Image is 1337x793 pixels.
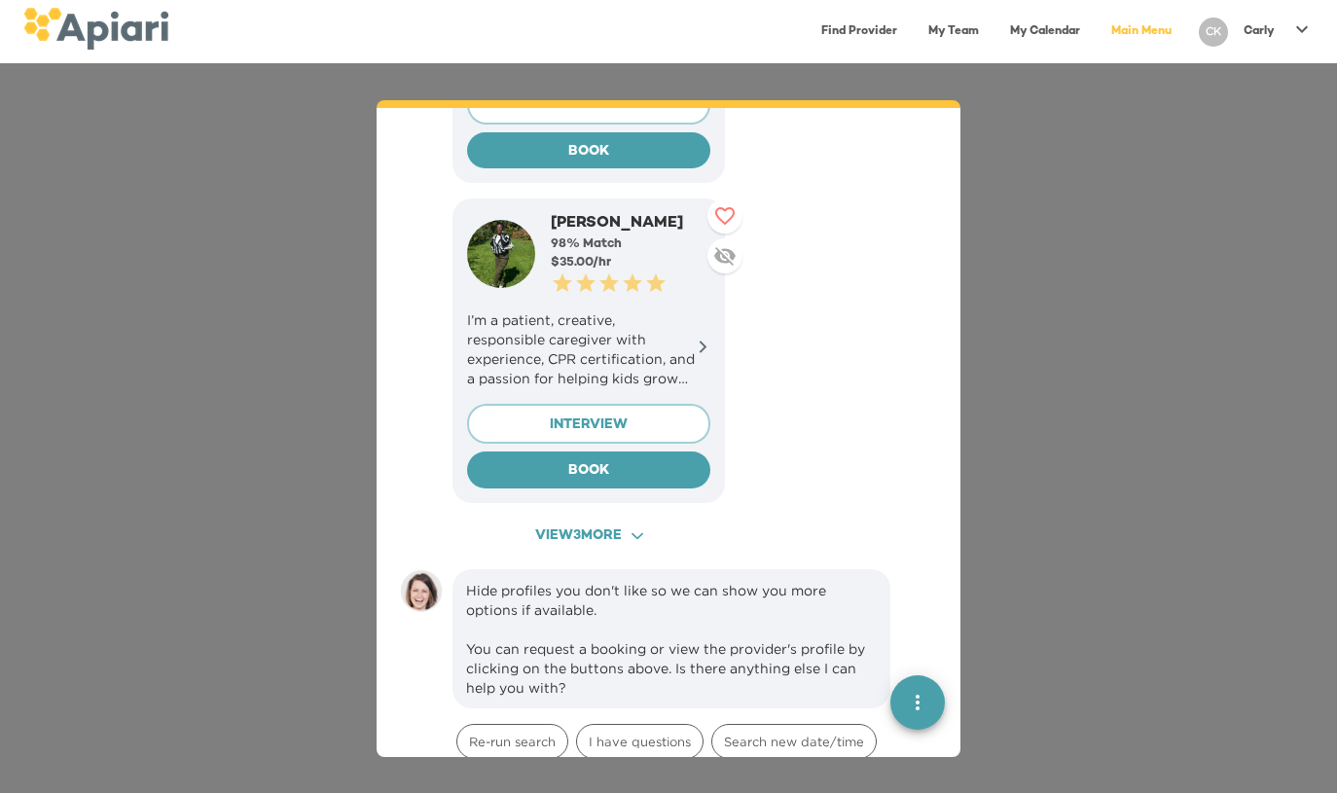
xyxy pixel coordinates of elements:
[23,8,168,50] img: logo
[467,451,710,488] button: BOOK
[1244,23,1275,40] p: Carly
[707,238,742,273] button: Descend provider in search
[483,459,695,484] span: BOOK
[467,220,535,288] img: user-photo-123-1758904728524.jpeg
[712,733,876,751] span: Search new date/time
[998,12,1092,52] a: My Calendar
[456,724,568,759] div: Re-run search
[917,12,991,52] a: My Team
[1100,12,1183,52] a: Main Menu
[452,519,725,555] button: View3more
[470,524,707,549] span: View 3 more
[467,132,710,169] button: BOOK
[484,414,694,438] span: INTERVIEW
[467,310,710,388] p: I’m a patient, creative, responsible caregiver with experience, CPR certification, and a passion ...
[576,724,704,759] div: I have questions
[551,254,710,271] div: $ 35.00 /hr
[457,733,567,751] span: Re-run search
[707,198,742,234] button: Like
[1199,18,1228,47] div: CK
[483,140,695,164] span: BOOK
[466,581,877,698] div: Hide profiles you don't like so we can show you more options if available. You can request a book...
[577,733,703,751] span: I have questions
[890,675,945,730] button: quick menu
[467,404,710,445] button: INTERVIEW
[551,213,710,235] div: [PERSON_NAME]
[551,235,710,253] div: 98 % Match
[711,724,877,759] div: Search new date/time
[810,12,909,52] a: Find Provider
[400,569,443,612] img: amy.37686e0395c82528988e.png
